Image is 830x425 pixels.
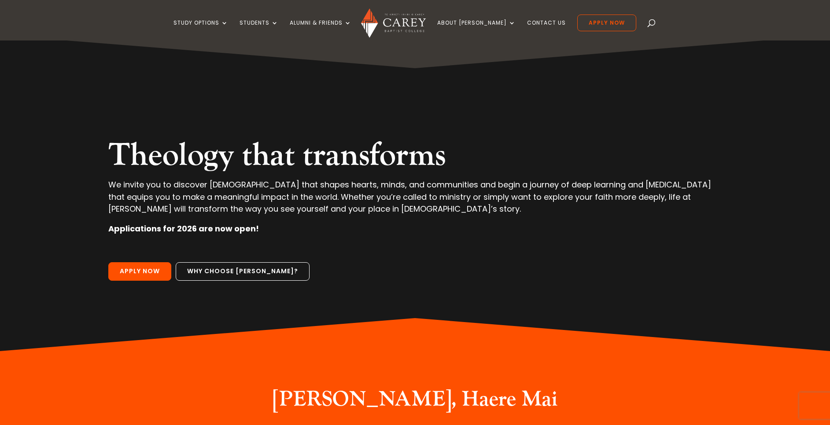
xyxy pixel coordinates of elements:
a: Students [240,20,278,40]
p: We invite you to discover [DEMOGRAPHIC_DATA] that shapes hearts, minds, and communities and begin... [108,179,722,223]
strong: Applications for 2026 are now open! [108,223,259,234]
img: Carey Baptist College [361,8,426,38]
h2: [PERSON_NAME], Haere Mai [250,387,580,417]
a: Alumni & Friends [290,20,351,40]
a: About [PERSON_NAME] [437,20,516,40]
a: Why choose [PERSON_NAME]? [176,262,310,281]
h2: Theology that transforms [108,136,722,179]
a: Apply Now [108,262,171,281]
a: Contact Us [527,20,566,40]
a: Apply Now [577,15,636,31]
a: Study Options [173,20,228,40]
